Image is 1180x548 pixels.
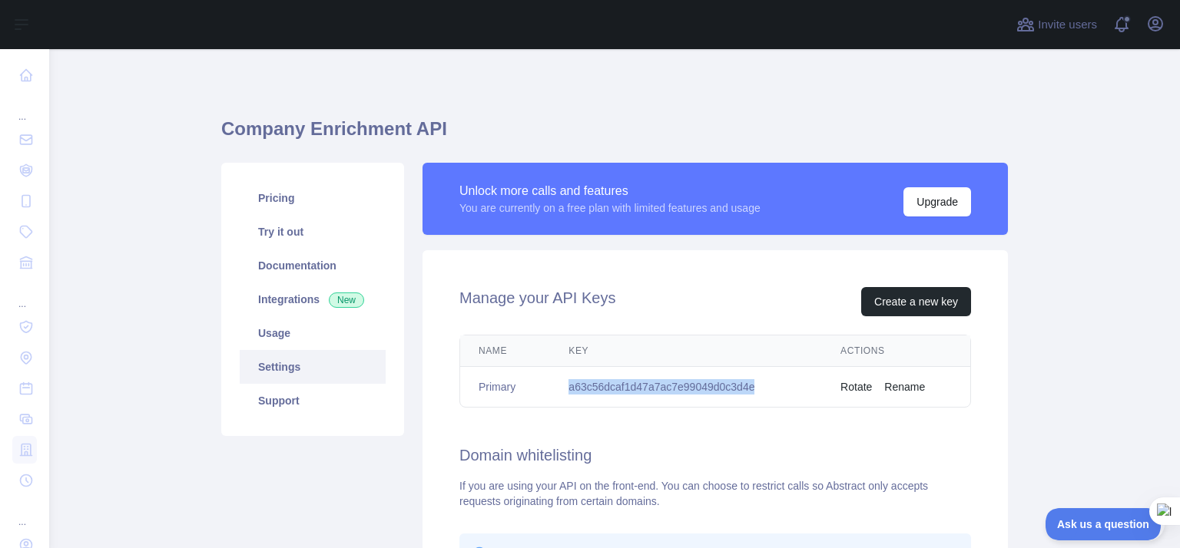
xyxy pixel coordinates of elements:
a: Usage [240,316,386,350]
button: Create a new key [861,287,971,316]
th: Name [460,335,550,367]
button: Rotate [840,379,872,394]
a: Try it out [240,215,386,249]
div: ... [12,279,37,310]
a: Documentation [240,249,386,282]
div: ... [12,497,37,528]
button: Upgrade [903,187,971,216]
td: a63c56dcaf1d47a7ac7e99049d0c3d4e [550,367,822,408]
div: If you are using your API on the front-end. You can choose to restrict calls so Abstract only acc... [459,478,971,509]
iframe: Toggle Customer Support [1046,508,1165,540]
h1: Company Enrichment API [221,117,1008,154]
button: Invite users [1013,12,1100,37]
a: Pricing [240,181,386,215]
a: Settings [240,350,386,384]
h2: Manage your API Keys [459,287,615,316]
a: Support [240,384,386,418]
a: Integrations New [240,282,386,316]
span: Invite users [1038,16,1097,34]
button: Rename [884,379,925,394]
div: Unlock more calls and features [459,182,761,200]
div: You are currently on a free plan with limited features and usage [459,200,761,216]
td: Primary [460,367,550,408]
span: New [329,292,364,308]
th: Actions [822,335,970,367]
th: Key [550,335,822,367]
div: ... [12,92,37,123]
h2: Domain whitelisting [459,444,971,466]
